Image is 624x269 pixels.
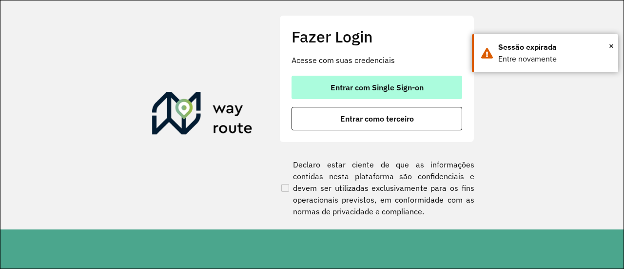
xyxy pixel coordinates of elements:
[292,107,462,130] button: button
[152,92,253,139] img: Roteirizador AmbevTech
[609,39,614,53] span: ×
[609,39,614,53] button: Close
[279,159,474,217] label: Declaro estar ciente de que as informações contidas nesta plataforma são confidenciais e devem se...
[498,41,611,53] div: Sessão expirada
[292,76,462,99] button: button
[331,83,424,91] span: Entrar com Single Sign-on
[498,53,611,65] div: Entre novamente
[340,115,414,123] span: Entrar como terceiro
[292,54,462,66] p: Acesse com suas credenciais
[292,27,462,46] h2: Fazer Login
